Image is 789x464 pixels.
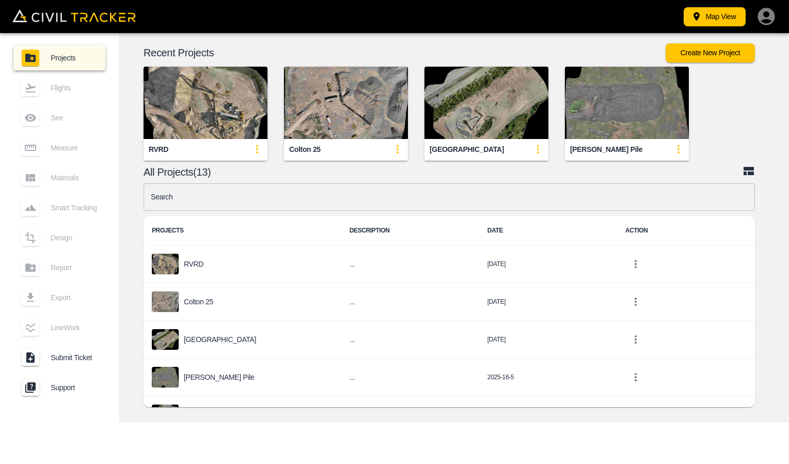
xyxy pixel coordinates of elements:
span: Submit Ticket [51,353,97,362]
p: Recent Projects [144,49,666,57]
div: Colton 25 [289,145,321,154]
td: [DATE] [479,321,617,359]
a: Support [13,375,105,400]
img: project-image [152,367,179,388]
p: [PERSON_NAME] pile [184,373,254,381]
h6: ... [350,296,471,308]
button: update-card-details [668,139,689,160]
span: Projects [51,54,97,62]
a: Projects [13,45,105,70]
img: RVRD [144,67,267,139]
button: update-card-details [528,139,548,160]
th: PROJECTS [144,216,341,245]
p: RVRD [184,260,203,268]
p: All Projects(13) [144,168,743,176]
img: Millings pile [565,67,689,139]
img: project-image [152,254,179,274]
div: RVRD [149,145,168,154]
h6: ... [350,371,471,384]
button: update-card-details [247,139,267,160]
td: 2025-16-5 [479,359,617,396]
span: Support [51,383,97,392]
h6: ... [350,333,471,346]
td: [DATE] [479,245,617,283]
img: project-image [152,329,179,350]
th: ACTION [617,216,755,245]
button: update-card-details [387,139,408,160]
h6: ... [350,258,471,271]
th: DATE [479,216,617,245]
th: DESCRIPTION [341,216,479,245]
img: project-image [152,405,179,425]
a: Submit Ticket [13,345,105,370]
img: Colton 25 [284,67,408,139]
img: project-image [152,291,179,312]
img: West Glacier [424,67,548,139]
div: [PERSON_NAME] pile [570,145,642,154]
td: [DATE] [479,396,617,434]
button: Map View [684,7,746,26]
p: Colton 25 [184,298,213,306]
p: [GEOGRAPHIC_DATA] [184,335,256,344]
td: [DATE] [479,283,617,321]
button: Create New Project [666,43,755,63]
img: Civil Tracker [12,9,136,22]
div: [GEOGRAPHIC_DATA] [430,145,504,154]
